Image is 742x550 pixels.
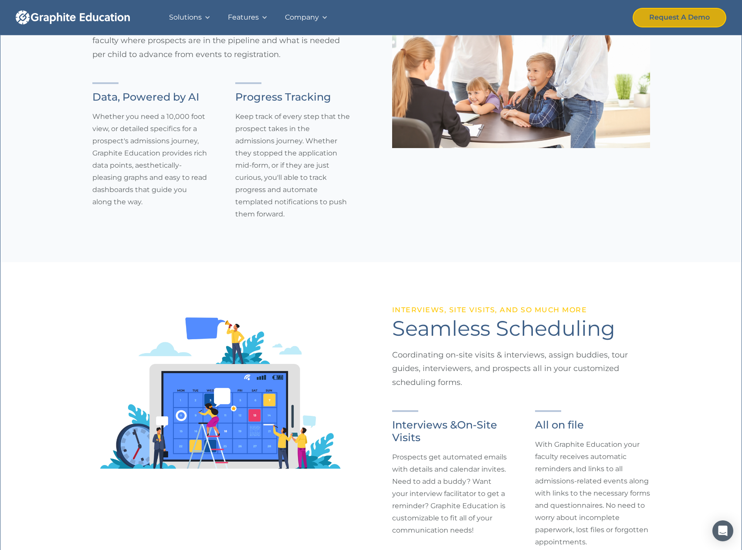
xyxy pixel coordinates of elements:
[649,11,710,24] div: Request A Demo
[392,316,615,341] h2: Seamless Scheduling
[392,419,507,444] h4: Interviews &On-Site Visits
[169,11,202,24] div: Solutions
[392,304,587,316] div: INTERVIEWS, SITE VISITS, AND SO MUCH MORE
[392,348,650,390] p: Coordinating on-site visits & interviews, assign buddies, tour guides, interviewers, and prospect...
[535,419,650,432] h4: All on file
[235,111,350,220] p: Keep track of every step that the prospect takes in the admissions journey. Whether they stopped ...
[92,91,207,104] h4: Data, Powered by AI
[285,11,319,24] div: Company
[535,439,650,548] p: With Graphite Education your faculty receives automatic reminders and links to all admissions-rel...
[235,91,350,104] h4: Progress Tracking
[92,111,207,208] p: Whether you need a 10,000 foot view, or detailed specifics for a prospect's admissions journey, G...
[392,451,507,537] p: Prospects get automated emails with details and calendar invites. Need to add a buddy? Want your ...
[92,20,350,62] p: Our daily progress dashboards easily identify for parent and faculty where prospects are in the p...
[228,11,259,24] div: Features
[633,8,726,27] a: Request A Demo
[712,520,733,541] div: Open Intercom Messenger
